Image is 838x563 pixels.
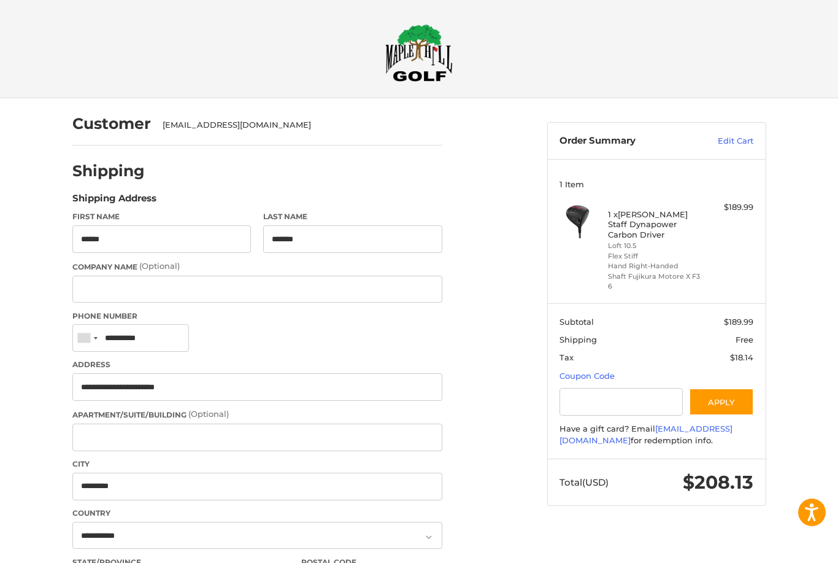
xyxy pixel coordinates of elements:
[608,261,702,271] li: Hand Right-Handed
[705,201,753,214] div: $189.99
[691,135,753,147] a: Edit Cart
[608,251,702,262] li: Flex Stiff
[689,388,754,416] button: Apply
[559,371,615,381] a: Coupon Code
[559,352,574,362] span: Tax
[608,209,702,239] h4: 1 x [PERSON_NAME] Staff Dynapower Carbon Driver
[263,211,442,222] label: Last Name
[559,317,594,327] span: Subtotal
[608,271,702,292] li: Shaft Fujikura Motore X F3 6
[72,114,151,133] h2: Customer
[724,317,753,327] span: $189.99
[730,352,753,362] span: $18.14
[72,359,442,370] label: Address
[72,311,442,322] label: Phone Number
[72,508,442,519] label: Country
[559,135,691,147] h3: Order Summary
[72,161,145,181] h2: Shipping
[559,476,609,488] span: Total (USD)
[683,471,753,494] span: $208.13
[736,335,753,344] span: Free
[559,388,683,416] input: Gift Certificate or Coupon Code
[385,24,453,82] img: Maple Hill Golf
[72,211,252,222] label: First Name
[559,335,597,344] span: Shipping
[737,530,838,563] iframe: Google Customer Reviews
[72,260,442,273] label: Company Name
[72,192,156,211] legend: Shipping Address
[163,119,430,131] div: [EMAIL_ADDRESS][DOMAIN_NAME]
[139,261,180,271] small: (Optional)
[72,459,442,470] label: City
[559,179,753,189] h3: 1 Item
[559,423,753,447] div: Have a gift card? Email for redemption info.
[188,409,229,419] small: (Optional)
[608,241,702,251] li: Loft 10.5
[72,408,442,421] label: Apartment/Suite/Building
